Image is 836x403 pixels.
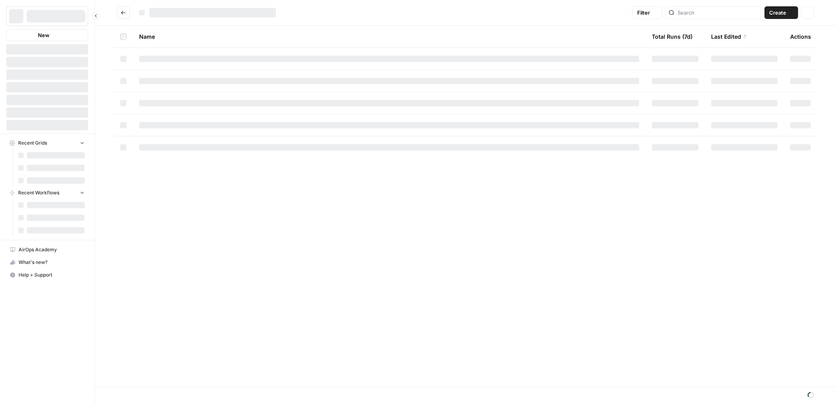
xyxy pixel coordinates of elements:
[632,6,662,19] button: Filter
[711,26,747,47] div: Last Edited
[769,9,786,17] span: Create
[6,187,88,199] button: Recent Workflows
[7,256,88,268] div: What's new?
[6,269,88,281] button: Help + Support
[117,6,130,19] button: Go back
[790,26,811,47] div: Actions
[19,246,85,253] span: AirOps Academy
[637,9,650,17] span: Filter
[6,243,88,256] a: AirOps Academy
[139,26,639,47] div: Name
[6,29,88,41] button: New
[652,26,693,47] div: Total Runs (7d)
[38,31,49,39] span: New
[6,256,88,269] button: What's new?
[6,137,88,149] button: Recent Grids
[677,9,758,17] input: Search
[18,189,59,196] span: Recent Workflows
[19,271,85,279] span: Help + Support
[18,139,47,147] span: Recent Grids
[764,6,798,19] button: Create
